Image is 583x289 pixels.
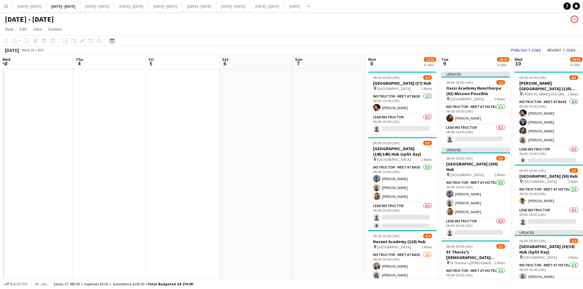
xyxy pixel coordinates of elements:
[33,26,42,32] span: Jobs
[421,157,432,162] span: 2 Roles
[496,244,505,249] span: 2/3
[2,57,10,62] span: Wed
[514,207,583,228] app-card-role: Lead Instructor0/106:00-16:00 (10h)
[514,244,583,255] h3: [GEOGRAPHIC_DATA] (39/39) Hub (Split Day)
[368,239,437,244] h3: Havant Academy (110) Hub
[221,60,229,67] span: 6
[523,179,557,184] span: [GEOGRAPHIC_DATA]
[441,161,510,172] h3: [GEOGRAPHIC_DATA] (150) Hub
[545,46,578,54] button: Revert 7 jobs
[514,173,583,179] h3: [GEOGRAPHIC_DATA] (50) Hub
[571,16,578,23] app-user-avatar: Programmes & Operations
[373,234,400,238] span: 06:00-16:00 (10h)
[3,281,28,287] button: Budgeted
[423,234,432,238] span: 2/4
[20,48,36,52] span: Week 36
[570,239,578,243] span: 1/2
[441,124,510,145] app-card-role: Lead Instructor0/106:00-16:00 (10h)
[424,62,436,67] div: 6 Jobs
[368,164,437,202] app-card-role: Instructor - Meet at Base3/306:00-16:00 (10h)[PERSON_NAME][PERSON_NAME][PERSON_NAME]
[446,80,473,85] span: 06:00-16:00 (10h)
[441,72,510,145] app-job-card: Updated06:00-16:00 (10h)1/2Oasis Academy Nunsthorpe (53) Mission Possible [GEOGRAPHIC_DATA]2 Role...
[368,72,437,135] app-job-card: 06:00-16:00 (10h)1/2[GEOGRAPHIC_DATA] (37) Hub [GEOGRAPHIC_DATA]2 RolesInstructor - Meet at Base1...
[441,218,510,247] app-card-role: Lead Instructor0/206:00-16:00 (10h)
[373,75,400,80] span: 06:00-16:00 (10h)
[182,0,216,12] button: [DATE] - [DATE]
[295,57,302,62] span: Sun
[423,75,432,80] span: 1/2
[148,0,182,12] button: [DATE] - [DATE]
[421,86,432,91] span: 2 Roles
[519,239,546,243] span: 06:00-16:00 (10h)
[148,282,193,286] span: Total Budgeted £8 270.00
[440,60,448,67] span: 9
[570,57,582,62] span: 19/31
[377,86,411,91] span: [GEOGRAPHIC_DATA]
[523,92,568,96] span: [PERSON_NAME][GEOGRAPHIC_DATA]
[514,230,583,235] div: Updated
[250,0,284,12] button: [DATE] - [DATE]
[373,141,400,145] span: 06:00-16:00 (10h)
[368,137,437,228] app-job-card: 06:00-16:00 (10h)3/5[GEOGRAPHIC_DATA] (145/145) Hub (split day) [GEOGRAPHIC_DATA]2 RolesInstructo...
[368,57,376,62] span: Mon
[495,97,505,101] span: 2 Roles
[368,114,437,135] app-card-role: Lead Instructor0/106:00-16:00 (10h)
[284,0,305,12] button: [DATE]
[441,57,448,62] span: Tue
[568,179,578,184] span: 2 Roles
[450,261,495,265] span: St Therese's [DEMOGRAPHIC_DATA] School
[48,26,62,32] span: Comms
[568,255,578,260] span: 2 Roles
[222,57,229,62] span: Sat
[368,93,437,114] app-card-role: Instructor - Meet at Base1/106:00-16:00 (10h)[PERSON_NAME]
[514,80,583,91] h3: [PERSON_NAME][GEOGRAPHIC_DATA] (120) Time Attack (H/D AM)
[47,0,80,12] button: [DATE] - [DATE]
[54,282,193,286] div: Salary £7 980.00 + Expenses £0.00 + Subsistence £290.00 =
[377,157,411,162] span: [GEOGRAPHIC_DATA]
[570,168,578,173] span: 1/2
[446,244,473,249] span: 06:00-16:00 (10h)
[17,25,29,33] a: Edit
[519,168,546,173] span: 06:00-16:00 (10h)
[496,156,505,161] span: 3/5
[570,62,582,67] div: 8 Jobs
[514,72,583,162] app-job-card: 06:00-16:00 (10h)4/5[PERSON_NAME][GEOGRAPHIC_DATA] (120) Time Attack (H/D AM) [PERSON_NAME][GEOGR...
[508,46,544,54] button: Publish 7 jobs
[514,262,583,283] app-card-role: Instructor - Meet at Hotel1/106:00-16:00 (10h)[PERSON_NAME]
[5,47,19,53] div: [DATE]
[495,261,505,265] span: 2 Roles
[441,147,510,238] div: Updated06:00-16:00 (10h)3/5[GEOGRAPHIC_DATA] (150) Hub [GEOGRAPHIC_DATA]2 RolesInstructor - Meet ...
[367,60,376,67] span: 8
[514,186,583,207] app-card-role: Instructor - Meet at Hotel1/106:00-16:00 (10h)[PERSON_NAME]
[75,60,83,67] span: 4
[13,0,47,12] button: [DATE] - [DATE]
[80,0,114,12] button: [DATE] - [DATE]
[34,282,48,286] span: All jobs
[46,25,64,33] a: Comms
[446,156,473,161] span: 06:00-16:00 (10h)
[2,60,10,67] span: 3
[514,57,522,62] span: Wed
[495,172,505,177] span: 2 Roles
[441,103,510,124] app-card-role: Instructor - Meet at Hotel1/106:00-16:00 (10h)[PERSON_NAME]
[38,48,44,52] div: BST
[148,60,154,67] span: 5
[497,62,509,67] div: 8 Jobs
[20,26,27,32] span: Edit
[514,98,583,146] app-card-role: Instructor - Meet at Base4/406:00-16:00 (10h)[PERSON_NAME][PERSON_NAME][PERSON_NAME][PERSON_NAME]
[441,72,510,76] div: Updated
[523,255,557,260] span: [GEOGRAPHIC_DATA]
[294,60,302,67] span: 7
[514,165,583,228] app-job-card: 06:00-16:00 (10h)1/2[GEOGRAPHIC_DATA] (50) Hub [GEOGRAPHIC_DATA]2 RolesInstructor - Meet at Hotel...
[450,172,484,177] span: [GEOGRAPHIC_DATA]
[5,15,54,24] h1: [DATE] - [DATE]
[514,146,583,167] app-card-role: Lead Instructor0/106:00-16:00 (10h)
[10,282,28,286] span: Budgeted
[423,141,432,145] span: 3/5
[519,75,546,80] span: 06:00-16:00 (10h)
[441,249,510,260] h3: St Theres's [DEMOGRAPHIC_DATA] School (90/90) Mission Possible (Split Day)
